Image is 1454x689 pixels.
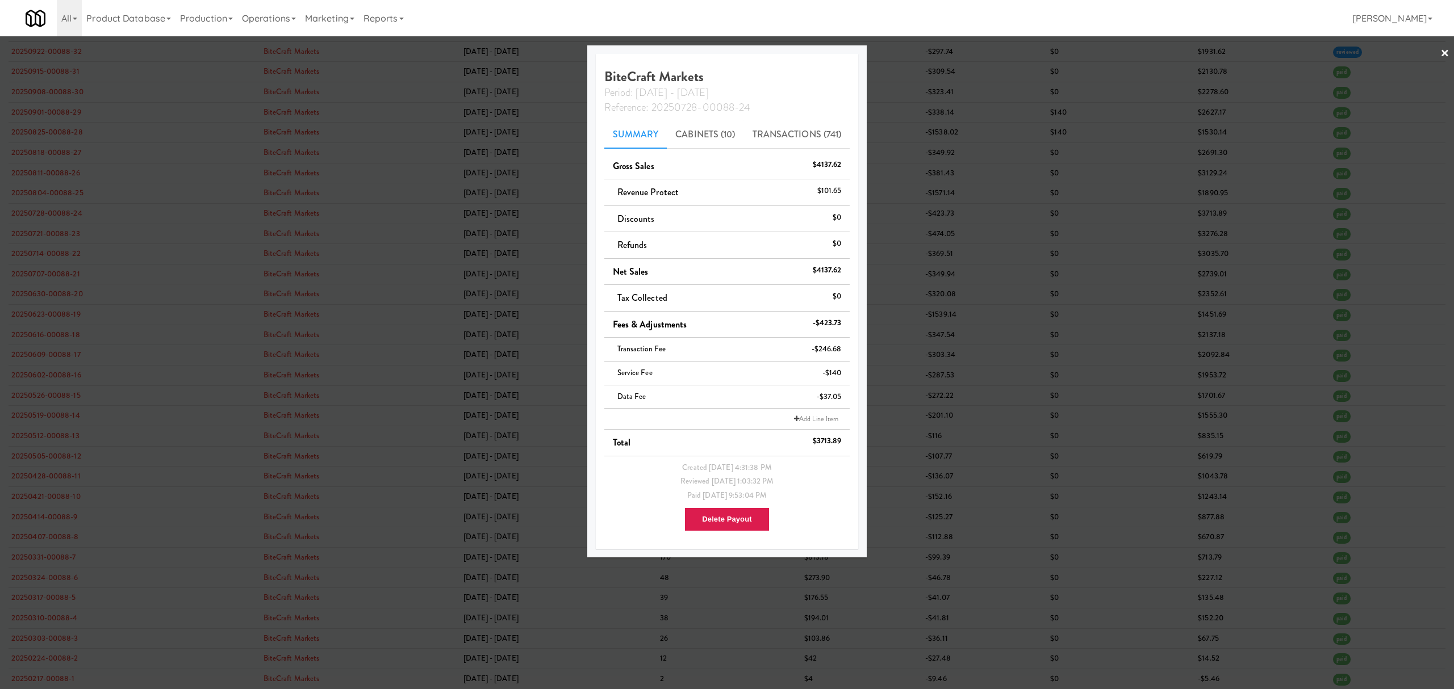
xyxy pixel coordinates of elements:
div: $0 [833,211,841,225]
span: Service Fee [617,367,653,378]
h4: BiteCraft Markets [604,69,850,114]
div: Reviewed [DATE] 1:03:32 PM [613,474,842,489]
div: $4137.62 [813,158,842,172]
div: $0 [833,237,841,251]
div: Paid [DATE] 9:53:04 PM [613,489,842,503]
a: × [1440,36,1449,72]
div: $3713.89 [813,434,842,448]
div: $4137.62 [813,263,842,278]
span: Gross Sales [613,159,654,173]
img: Micromart [26,9,45,28]
span: Revenue Protect [617,186,679,199]
span: Net Sales [613,265,649,278]
span: Period: [DATE] - [DATE] [604,85,709,100]
span: Transaction Fee [617,343,666,354]
a: Cabinets (10) [667,120,743,149]
a: Add Line Item [791,413,841,425]
span: Discounts [617,212,655,225]
button: Delete Payout [684,507,769,531]
span: Reference: 20250728-00088-24 [604,100,750,115]
div: Created [DATE] 4:31:38 PM [613,461,842,475]
span: Refunds [617,238,647,251]
div: -$423.73 [813,316,842,330]
div: $0 [833,289,841,304]
li: Service Fee-$140 [604,362,850,385]
li: Transaction Fee-$246.68 [604,338,850,362]
div: -$37.05 [817,390,842,404]
span: Total [613,436,631,449]
li: Data Fee-$37.05 [604,385,850,409]
div: -$246.68 [812,342,842,356]
span: Tax Collected [617,291,667,304]
span: Fees & Adjustments [613,318,687,331]
div: $101.65 [817,184,842,198]
a: Summary [604,120,667,149]
div: -$140 [822,366,842,380]
span: Data Fee [617,391,646,402]
a: Transactions (741) [744,120,850,149]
